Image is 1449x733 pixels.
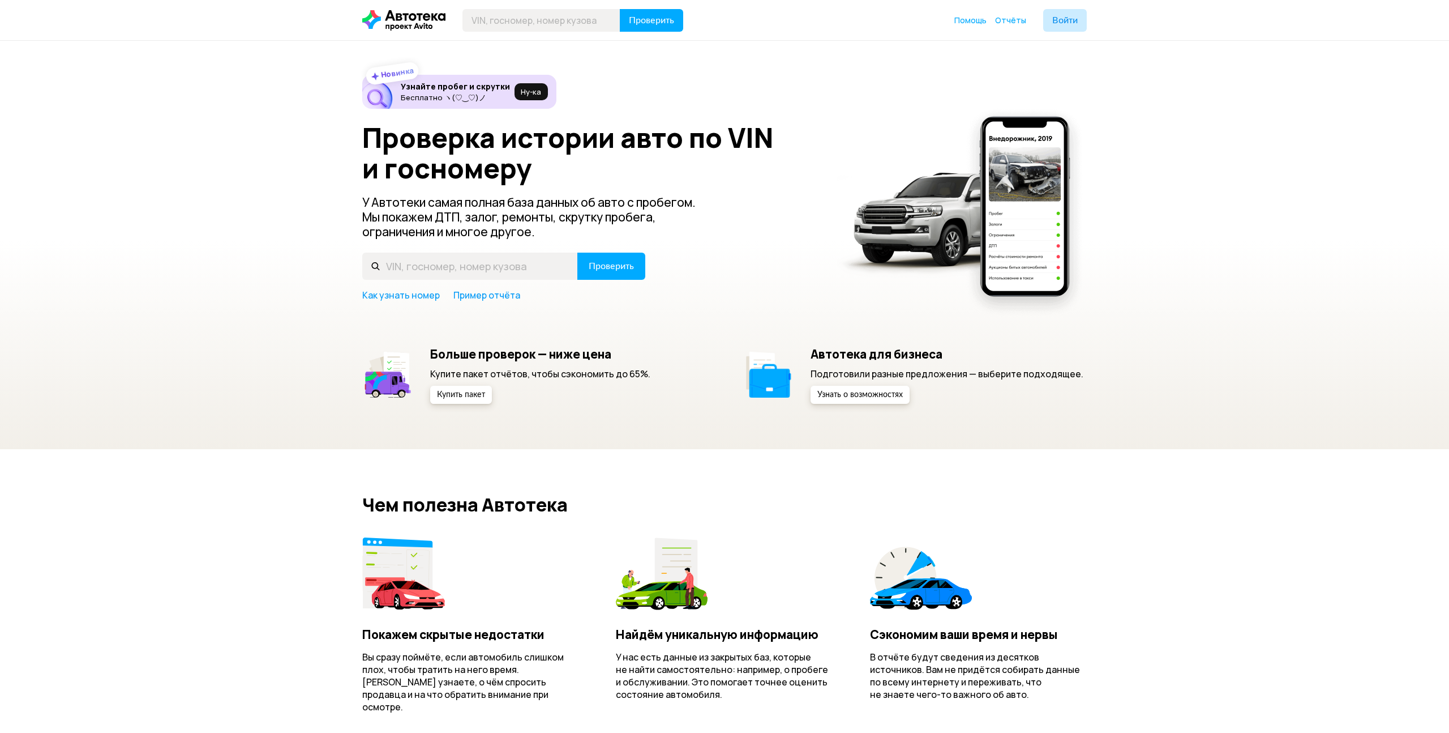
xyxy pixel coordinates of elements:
[521,87,541,96] span: Ну‑ка
[1052,16,1078,25] span: Войти
[437,391,485,399] span: Купить пакет
[811,386,910,404] button: Узнать о возможностях
[401,93,510,102] p: Бесплатно ヽ(♡‿♡)ノ
[462,9,620,32] input: VIN, госномер, номер кузова
[995,15,1026,25] span: Отчёты
[362,495,1087,515] h2: Чем полезна Автотека
[589,262,634,271] span: Проверить
[362,627,579,642] h4: Покажем скрытые недостатки
[362,253,578,280] input: VIN, госномер, номер кузова
[1043,9,1087,32] button: Войти
[811,368,1083,380] p: Подготовили разные предложения — выберите подходящее.
[453,289,520,301] a: Пример отчёта
[817,391,903,399] span: Узнать о возможностях
[995,15,1026,26] a: Отчёты
[811,347,1083,361] h5: Автотека для бизнеса
[870,651,1087,701] p: В отчёте будут сведения из десятков источников. Вам не придётся собирать данные по всему интернет...
[430,347,650,361] h5: Больше проверок — ниже цена
[616,627,833,642] h4: Найдём уникальную информацию
[430,368,650,380] p: Купите пакет отчётов, чтобы сэкономить до 65%.
[577,253,645,280] button: Проверить
[620,9,683,32] button: Проверить
[380,65,415,80] strong: Новинка
[362,122,822,184] h1: Проверка истории авто по VIN и госномеру
[616,651,833,701] p: У нас есть данные из закрытых баз, которые не найти самостоятельно: например, о пробеге и обслужи...
[362,289,440,301] a: Как узнать номер
[954,15,987,25] span: Помощь
[870,627,1087,642] h4: Сэкономим ваши время и нервы
[954,15,987,26] a: Помощь
[362,195,714,239] p: У Автотеки самая полная база данных об авто с пробегом. Мы покажем ДТП, залог, ремонты, скрутку п...
[401,82,510,92] h6: Узнайте пробег и скрутки
[430,386,492,404] button: Купить пакет
[629,16,674,25] span: Проверить
[362,651,579,713] p: Вы сразу поймёте, если автомобиль слишком плох, чтобы тратить на него время. [PERSON_NAME] узнает...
